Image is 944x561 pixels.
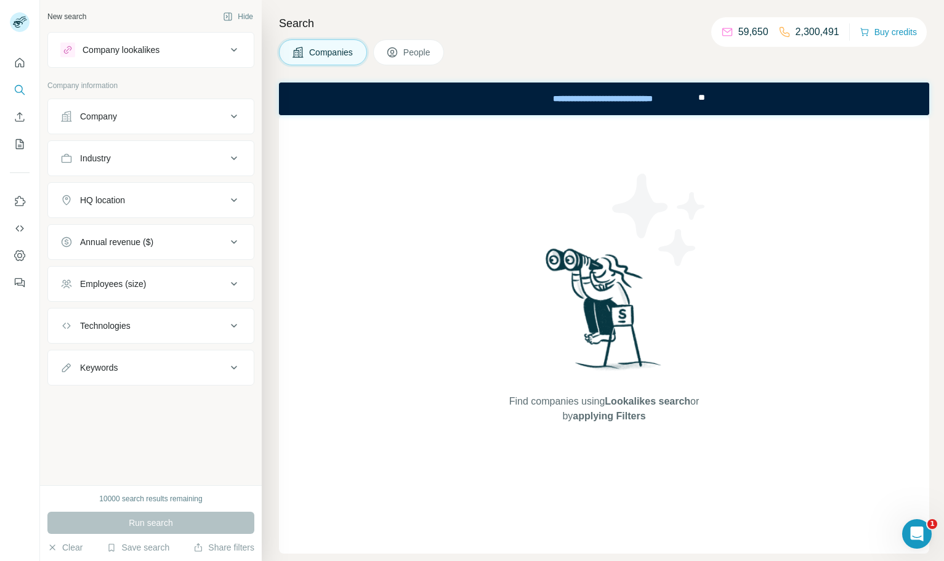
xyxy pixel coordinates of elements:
div: Industry [80,152,111,164]
p: Company information [47,80,254,91]
div: Keywords [80,361,118,374]
h4: Search [279,15,929,32]
div: Employees (size) [80,278,146,290]
button: Technologies [48,311,254,341]
div: Technologies [80,320,131,332]
div: Company lookalikes [83,44,159,56]
button: Industry [48,143,254,173]
div: Company [80,110,117,123]
button: Hide [214,7,262,26]
button: Annual revenue ($) [48,227,254,257]
span: applying Filters [573,411,645,421]
iframe: Banner [279,83,929,115]
button: Employees (size) [48,269,254,299]
div: 10000 search results remaining [99,493,202,504]
button: Company [48,102,254,131]
div: Annual revenue ($) [80,236,153,248]
button: Use Surfe API [10,217,30,240]
span: Find companies using or by [506,394,703,424]
iframe: Intercom live chat [902,519,932,549]
button: Feedback [10,272,30,294]
button: Keywords [48,353,254,382]
button: Buy credits [860,23,917,41]
img: Surfe Illustration - Stars [604,164,715,275]
span: People [403,46,432,59]
button: Dashboard [10,244,30,267]
span: 1 [927,519,937,529]
button: My lists [10,133,30,155]
button: Quick start [10,52,30,74]
button: Search [10,79,30,101]
div: New search [47,11,86,22]
img: Surfe Illustration - Woman searching with binoculars [540,245,668,382]
p: 2,300,491 [796,25,839,39]
button: Enrich CSV [10,106,30,128]
p: 59,650 [738,25,769,39]
span: Companies [309,46,354,59]
button: Clear [47,541,83,554]
span: Lookalikes search [605,396,690,406]
button: HQ location [48,185,254,215]
button: Share filters [193,541,254,554]
button: Company lookalikes [48,35,254,65]
button: Save search [107,541,169,554]
div: HQ location [80,194,125,206]
button: Use Surfe on LinkedIn [10,190,30,212]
